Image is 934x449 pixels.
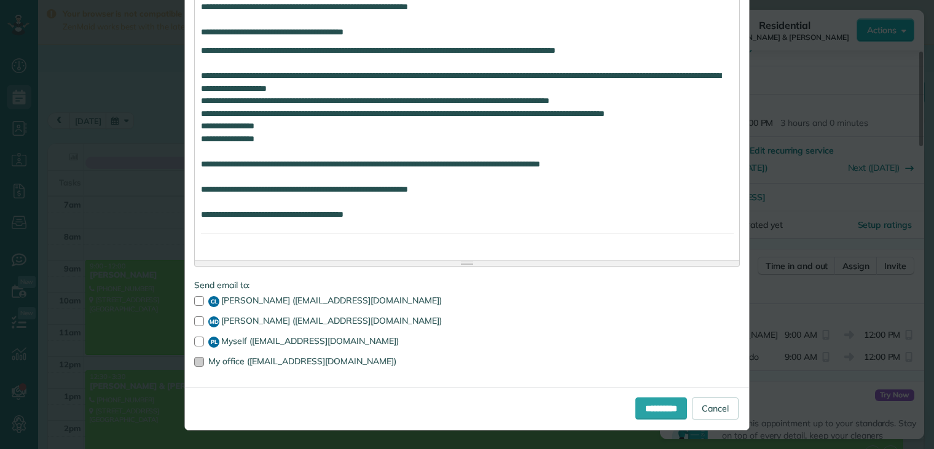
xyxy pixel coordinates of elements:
label: [PERSON_NAME] ([EMAIL_ADDRESS][DOMAIN_NAME]) [194,296,740,307]
label: [PERSON_NAME] ([EMAIL_ADDRESS][DOMAIN_NAME]) [194,316,740,327]
label: Myself ([EMAIL_ADDRESS][DOMAIN_NAME]) [194,337,740,348]
span: PL [208,337,219,348]
div: Resize [195,260,739,266]
span: MD [208,316,219,327]
label: Send email to: [194,279,740,291]
span: CL [208,296,219,307]
label: My office ([EMAIL_ADDRESS][DOMAIN_NAME]) [194,357,740,365]
a: Cancel [692,397,739,420]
